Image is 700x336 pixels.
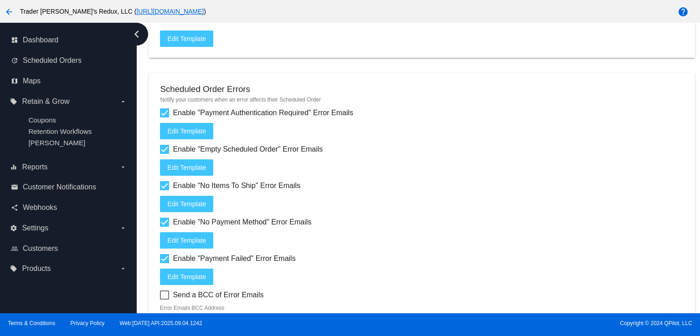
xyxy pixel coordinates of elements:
span: Products [22,265,51,273]
i: chevron_left [129,27,144,41]
span: Reports [22,163,47,171]
span: Enable "No Payment Method" Error Emails [173,217,311,228]
span: Trader [PERSON_NAME]'s Redux, LLC ( ) [20,8,206,15]
mat-icon: help [678,6,689,17]
i: arrow_drop_down [119,265,127,272]
a: Terms & Conditions [8,320,55,326]
a: map Maps [11,74,127,88]
span: Enable "No Items To Ship" Error Emails [173,180,300,191]
mat-icon: arrow_back [4,6,15,17]
button: Edit Template [160,196,213,212]
i: share [11,204,18,211]
a: Web:[DATE] API:2025.09.04.1242 [120,320,202,326]
i: arrow_drop_down [119,98,127,105]
i: arrow_drop_down [119,163,127,171]
i: local_offer [10,98,17,105]
span: Edit Template [167,164,206,171]
a: Coupons [28,116,56,124]
span: Copyright © 2024 QPilot, LLC [358,320,692,326]
i: settings [10,224,17,232]
a: [URL][DOMAIN_NAME] [136,8,204,15]
span: Settings [22,224,48,232]
i: arrow_drop_down [119,224,127,232]
button: Edit Template [160,123,213,139]
a: email Customer Notifications [11,180,127,194]
i: dashboard [11,36,18,44]
span: Edit Template [167,273,206,280]
span: Send a BCC of Error Emails [173,290,263,300]
span: Edit Template [167,127,206,135]
button: Edit Template [160,269,213,285]
mat-hint: Notify your customers when an error affects their Scheduled Order [160,97,684,103]
a: people_outline Customers [11,241,127,256]
button: Edit Template [160,31,213,47]
span: Enable "Payment Failed" Error Emails [173,253,295,264]
i: email [11,183,18,191]
a: Retention Workflows [28,127,92,135]
i: equalizer [10,163,17,171]
a: update Scheduled Orders [11,53,127,68]
span: Edit Template [167,200,206,208]
span: Scheduled Orders [23,56,82,65]
a: share Webhooks [11,200,127,215]
i: people_outline [11,245,18,252]
a: dashboard Dashboard [11,33,127,47]
i: update [11,57,18,64]
span: Dashboard [23,36,58,44]
span: Enable "Empty Scheduled Order" Error Emails [173,144,323,155]
a: [PERSON_NAME] [28,139,85,147]
span: Edit Template [167,237,206,244]
i: map [11,77,18,85]
i: local_offer [10,265,17,272]
span: Maps [23,77,41,85]
span: Enable "Payment Authentication Required" Error Emails [173,107,353,118]
a: Privacy Policy [71,320,105,326]
span: Customers [23,244,58,253]
h3: Scheduled Order Errors [160,84,250,94]
button: Edit Template [160,232,213,249]
span: Retain & Grow [22,97,69,106]
span: Edit Template [167,35,206,42]
span: Customer Notifications [23,183,96,191]
button: Edit Template [160,159,213,176]
span: Webhooks [23,204,57,212]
